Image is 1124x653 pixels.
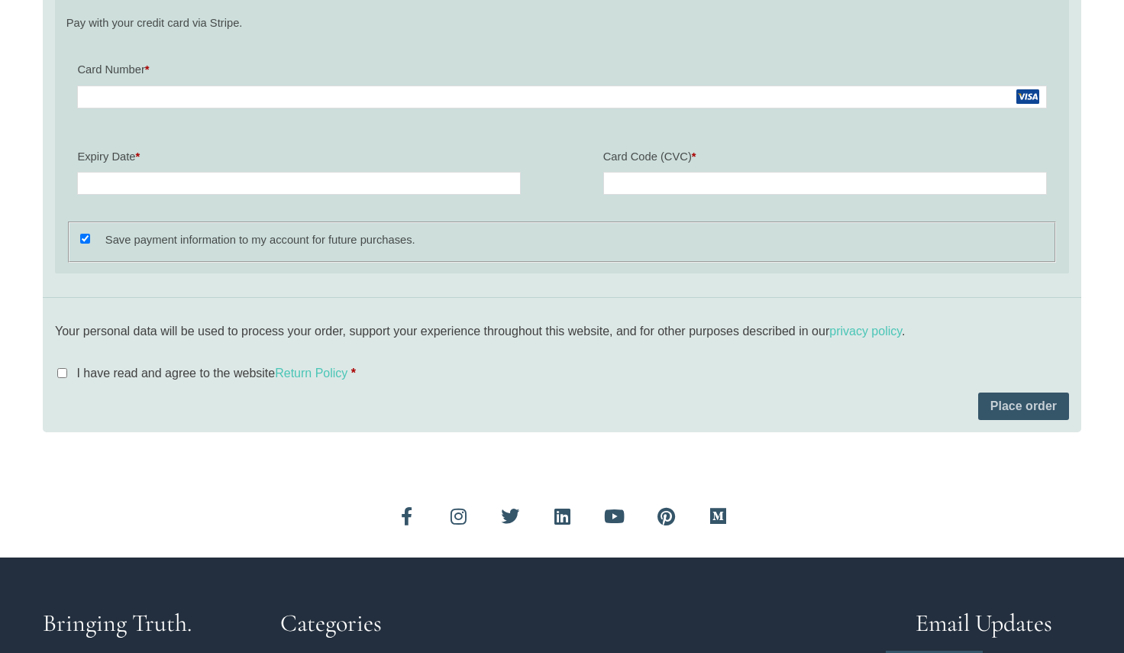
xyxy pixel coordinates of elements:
[829,325,902,338] a: privacy policy
[82,90,1042,104] iframe: Secure card number input frame
[275,367,347,380] a: Return Policy
[886,611,1081,635] h3: Email Updates
[77,146,521,168] label: Expiry Date
[43,611,265,635] h3: Bringing Truth.
[57,368,67,378] input: I have read and agree to the websiteReturn Policy *
[66,15,1058,31] p: Pay with your credit card via Stripe.
[978,393,1069,420] button: Place order
[608,176,1042,190] iframe: Secure CVC input frame
[77,59,1046,81] label: Card Number
[76,367,347,380] span: I have read and agree to the website
[82,176,516,190] iframe: Secure expiration date input frame
[55,322,1069,341] p: Your personal data will be used to process your order, support your experience throughout this we...
[105,234,415,246] label: Save payment information to my account for future purchases.
[280,611,871,635] h3: Categories
[603,146,1047,168] label: Card Code (CVC)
